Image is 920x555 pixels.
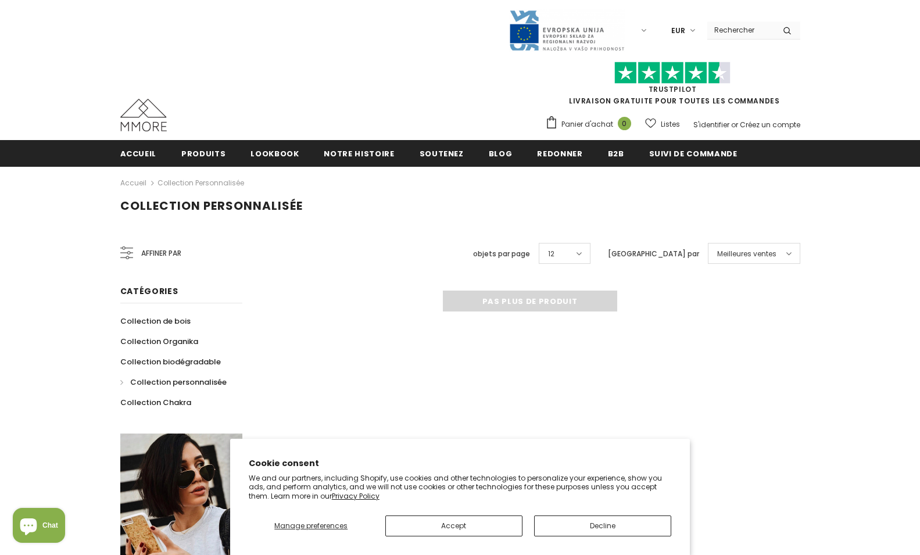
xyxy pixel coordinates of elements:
span: Meilleures ventes [717,248,776,260]
span: Notre histoire [324,148,394,159]
span: Accueil [120,148,157,159]
img: Cas MMORE [120,99,167,131]
span: EUR [671,25,685,37]
span: Panier d'achat [561,119,613,130]
span: Collection Chakra [120,397,191,408]
span: soutenez [420,148,464,159]
span: Catégories [120,285,178,297]
input: Search Site [707,22,774,38]
p: We and our partners, including Shopify, use cookies and other technologies to personalize your ex... [249,474,672,501]
button: Manage preferences [249,515,374,536]
span: Listes [661,119,680,130]
a: Créez un compte [740,120,800,130]
h2: Cookie consent [249,457,672,470]
span: Collection personnalisée [120,198,303,214]
a: Javni Razpis [509,25,625,35]
span: Collection biodégradable [120,356,221,367]
a: Collection Organika [120,331,198,352]
span: Affiner par [141,247,181,260]
a: Collection personnalisée [157,178,244,188]
a: Collection personnalisée [120,372,227,392]
a: B2B [608,140,624,166]
a: Collection biodégradable [120,352,221,372]
span: Collection de bois [120,316,191,327]
a: Listes [645,114,680,134]
a: Accueil [120,140,157,166]
a: Redonner [537,140,582,166]
a: Privacy Policy [332,491,380,501]
a: Produits [181,140,225,166]
span: Manage preferences [274,521,348,531]
span: Produits [181,148,225,159]
button: Decline [534,515,671,536]
a: Panier d'achat 0 [545,116,637,133]
a: TrustPilot [649,84,697,94]
button: Accept [385,515,522,536]
a: S'identifier [693,120,729,130]
a: Notre histoire [324,140,394,166]
span: Collection personnalisée [130,377,227,388]
span: 12 [548,248,554,260]
a: Collection de bois [120,311,191,331]
span: 0 [618,117,631,130]
span: B2B [608,148,624,159]
span: Suivi de commande [649,148,738,159]
span: Redonner [537,148,582,159]
a: soutenez [420,140,464,166]
span: LIVRAISON GRATUITE POUR TOUTES LES COMMANDES [545,67,800,106]
span: Blog [489,148,513,159]
a: Blog [489,140,513,166]
span: or [731,120,738,130]
span: Lookbook [250,148,299,159]
img: Javni Razpis [509,9,625,52]
img: Faites confiance aux étoiles pilotes [614,62,731,84]
a: Collection Chakra [120,392,191,413]
a: Lookbook [250,140,299,166]
label: [GEOGRAPHIC_DATA] par [608,248,699,260]
a: Suivi de commande [649,140,738,166]
span: Collection Organika [120,336,198,347]
a: Accueil [120,176,146,190]
inbox-online-store-chat: Shopify online store chat [9,508,69,546]
label: objets par page [473,248,530,260]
